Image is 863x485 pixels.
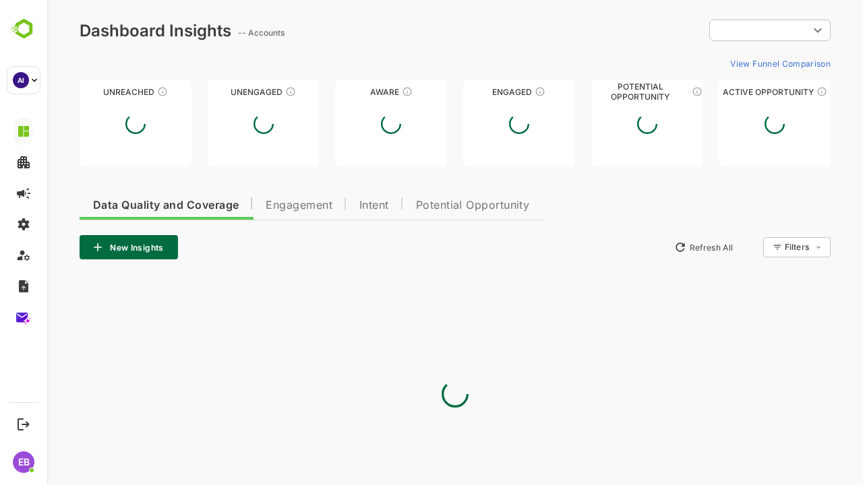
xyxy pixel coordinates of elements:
button: View Funnel Comparison [678,53,783,74]
ag: -- Accounts [191,28,241,38]
div: AI [13,72,29,88]
div: Potential Opportunity [544,87,656,97]
button: New Insights [32,235,131,259]
span: Data Quality and Coverage [46,200,191,211]
button: Refresh All [621,236,692,258]
span: Intent [312,200,342,211]
div: EB [13,451,34,473]
div: These accounts have not been engaged with for a defined time period [110,86,121,97]
div: ​ [662,18,783,42]
div: Active Opportunity [672,87,783,97]
span: Engagement [218,200,285,211]
div: These accounts have just entered the buying cycle and need further nurturing [355,86,365,97]
div: Unengaged [160,87,272,97]
span: Potential Opportunity [369,200,483,211]
div: Aware [288,87,400,97]
div: These accounts are MQAs and can be passed on to Inside Sales [645,86,655,97]
div: Filters [738,242,762,252]
div: These accounts are warm, further nurturing would qualify them to MQAs [487,86,498,97]
img: BambooboxLogoMark.f1c84d78b4c51b1a7b5f700c9845e183.svg [7,16,41,42]
div: Engaged [416,87,528,97]
div: Unreached [32,87,144,97]
div: These accounts have open opportunities which might be at any of the Sales Stages [769,86,780,97]
div: Filters [736,235,783,259]
div: These accounts have not shown enough engagement and need nurturing [238,86,249,97]
div: Dashboard Insights [32,21,184,40]
button: Logout [14,415,32,433]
